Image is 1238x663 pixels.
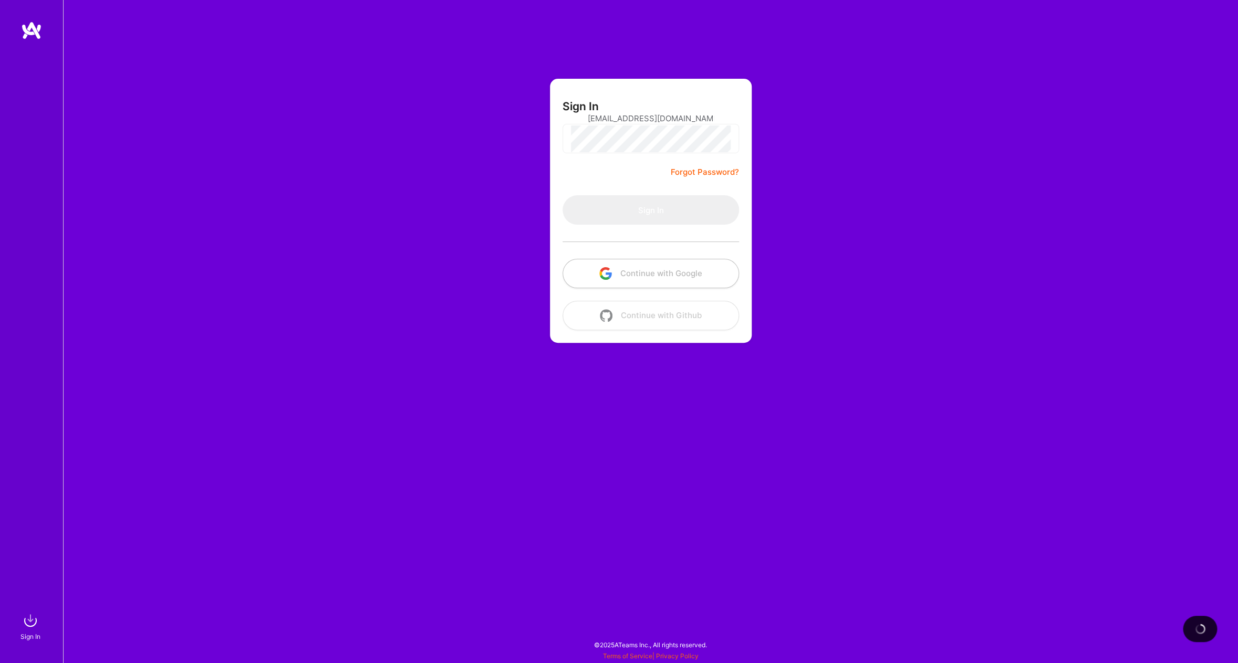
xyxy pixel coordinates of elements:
button: Sign In [563,195,739,225]
a: sign inSign In [22,610,41,642]
a: Privacy Policy [656,652,699,660]
div: Sign In [20,631,40,642]
div: © 2025 ATeams Inc., All rights reserved. [63,632,1238,658]
a: Forgot Password? [671,166,739,178]
span: | [603,652,699,660]
a: Terms of Service [603,652,652,660]
img: logo [21,21,42,40]
input: Email... [588,105,714,132]
img: sign in [20,610,41,631]
button: Continue with Github [563,301,739,330]
img: loading [1193,622,1207,636]
h3: Sign In [563,100,599,113]
button: Continue with Google [563,259,739,288]
img: icon [600,309,612,322]
img: icon [599,267,612,280]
